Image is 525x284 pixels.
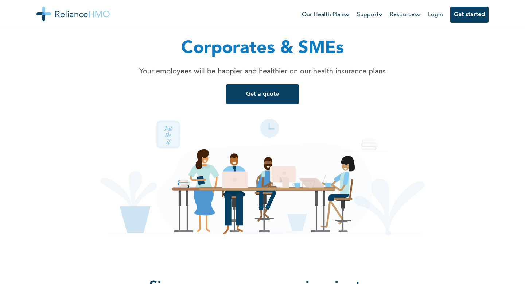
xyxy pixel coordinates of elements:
h1: Affordable Health Insurance For Corporates & SMEs [80,9,445,62]
p: Your employees will be happier and healthier on our health insurance plans [98,66,427,77]
a: Login [428,12,443,18]
a: Resources [390,10,421,19]
a: Our Health Plans [302,10,350,19]
button: Get a quote [226,84,299,104]
a: Support [357,10,382,19]
button: Get started [450,7,489,23]
img: workplace.svg [100,104,425,250]
img: Reliance HMO's Logo [36,7,110,21]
